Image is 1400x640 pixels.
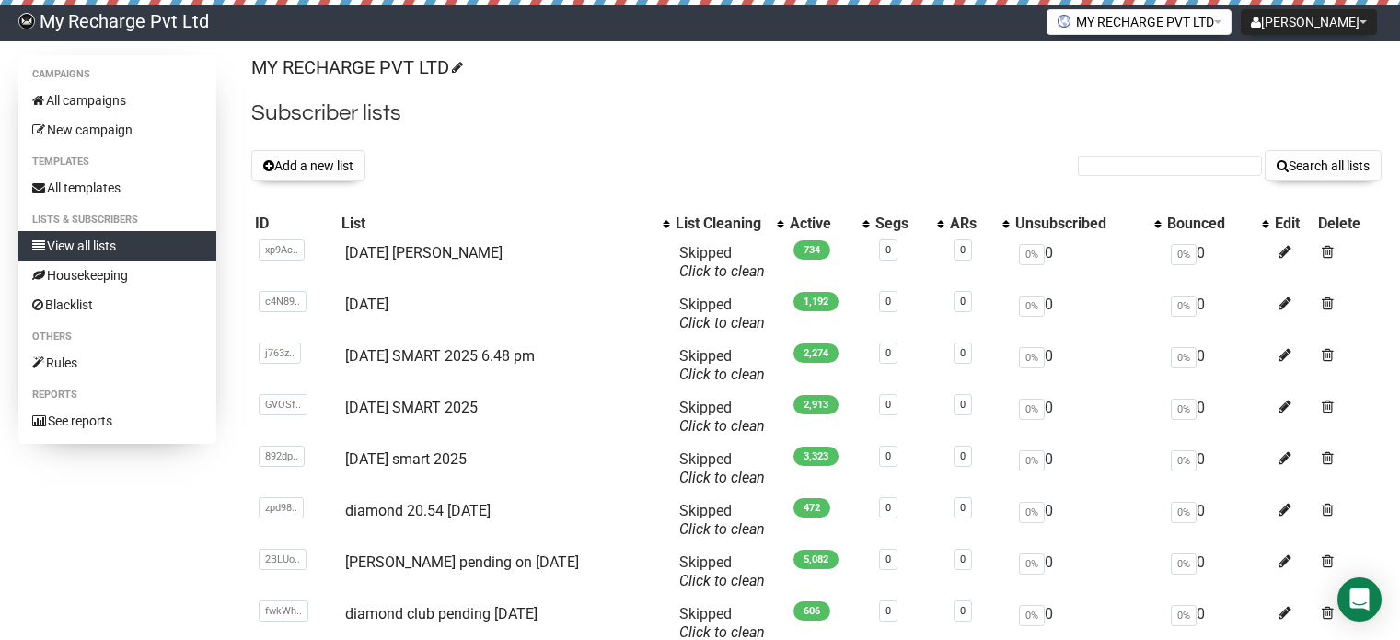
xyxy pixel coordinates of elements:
[1167,215,1253,233] div: Bounced
[345,347,535,365] a: [DATE] SMART 2025 6.48 pm
[1012,288,1163,340] td: 0
[1265,150,1382,181] button: Search all lists
[793,601,830,621] span: 606
[1019,553,1045,575] span: 0%
[1012,546,1163,598] td: 0
[885,296,891,308] a: 0
[786,211,872,237] th: Active: No sort applied, activate to apply an ascending sort
[18,384,216,406] li: Reports
[885,502,891,514] a: 0
[793,240,830,260] span: 734
[345,502,491,519] a: diamond 20.54 [DATE]
[679,502,765,538] span: Skipped
[960,296,966,308] a: 0
[960,553,966,565] a: 0
[885,244,891,256] a: 0
[341,215,654,233] div: List
[885,450,891,462] a: 0
[1275,215,1311,233] div: Edit
[259,291,307,312] span: c4N89..
[1171,296,1197,317] span: 0%
[1019,296,1045,317] span: 0%
[18,115,216,145] a: New campaign
[1047,9,1232,35] button: MY RECHARGE PVT LTD
[960,399,966,411] a: 0
[18,86,216,115] a: All campaigns
[793,498,830,518] span: 472
[885,399,891,411] a: 0
[1019,502,1045,523] span: 0%
[793,550,839,569] span: 5,082
[960,450,966,462] a: 0
[679,450,765,486] span: Skipped
[679,399,765,435] span: Skipped
[679,366,765,383] a: Click to clean
[18,290,216,320] a: Blacklist
[259,239,305,261] span: xp9Ac..
[885,347,891,359] a: 0
[345,605,538,623] a: diamond club pending [DATE]
[1171,399,1197,420] span: 0%
[1019,605,1045,626] span: 0%
[790,215,853,233] div: Active
[1019,450,1045,471] span: 0%
[1318,215,1378,233] div: Delete
[679,553,765,589] span: Skipped
[1241,9,1377,35] button: [PERSON_NAME]
[679,296,765,332] span: Skipped
[259,600,308,622] span: fwkWh..
[345,244,503,262] a: [DATE] [PERSON_NAME]
[259,446,305,467] span: 892dp..
[1271,211,1314,237] th: Edit: No sort applied, sorting is disabled
[679,572,765,589] a: Click to clean
[1019,347,1045,368] span: 0%
[679,469,765,486] a: Click to clean
[251,211,338,237] th: ID: No sort applied, sorting is disabled
[1171,244,1197,265] span: 0%
[872,211,946,237] th: Segs: No sort applied, activate to apply an ascending sort
[679,262,765,280] a: Click to clean
[18,348,216,378] a: Rules
[1163,340,1271,391] td: 0
[1012,391,1163,443] td: 0
[1012,495,1163,546] td: 0
[960,502,966,514] a: 0
[259,394,307,415] span: GVOSf..
[1171,502,1197,523] span: 0%
[345,296,388,313] a: [DATE]
[1163,495,1271,546] td: 0
[1314,211,1382,237] th: Delete: No sort applied, sorting is disabled
[793,395,839,414] span: 2,913
[345,553,579,571] a: [PERSON_NAME] pending on [DATE]
[18,406,216,436] a: See reports
[18,231,216,261] a: View all lists
[251,56,460,78] a: MY RECHARGE PVT LTD
[960,244,966,256] a: 0
[885,605,891,617] a: 0
[946,211,1012,237] th: ARs: No sort applied, activate to apply an ascending sort
[1171,347,1197,368] span: 0%
[345,450,467,468] a: [DATE] smart 2025
[251,150,365,181] button: Add a new list
[338,211,672,237] th: List: No sort applied, activate to apply an ascending sort
[1163,288,1271,340] td: 0
[259,497,304,518] span: zpd98..
[255,215,334,233] div: ID
[1012,237,1163,288] td: 0
[18,64,216,86] li: Campaigns
[672,211,786,237] th: List Cleaning: No sort applied, activate to apply an ascending sort
[18,13,35,29] img: bce30ee1e75661d500f02ed15cd0e9f1
[1012,340,1163,391] td: 0
[885,553,891,565] a: 0
[1012,211,1163,237] th: Unsubscribed: No sort applied, activate to apply an ascending sort
[679,347,765,383] span: Skipped
[1163,443,1271,495] td: 0
[1171,450,1197,471] span: 0%
[18,209,216,231] li: Lists & subscribers
[1163,237,1271,288] td: 0
[18,326,216,348] li: Others
[793,343,839,363] span: 2,274
[679,244,765,280] span: Skipped
[1163,546,1271,598] td: 0
[679,520,765,538] a: Click to clean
